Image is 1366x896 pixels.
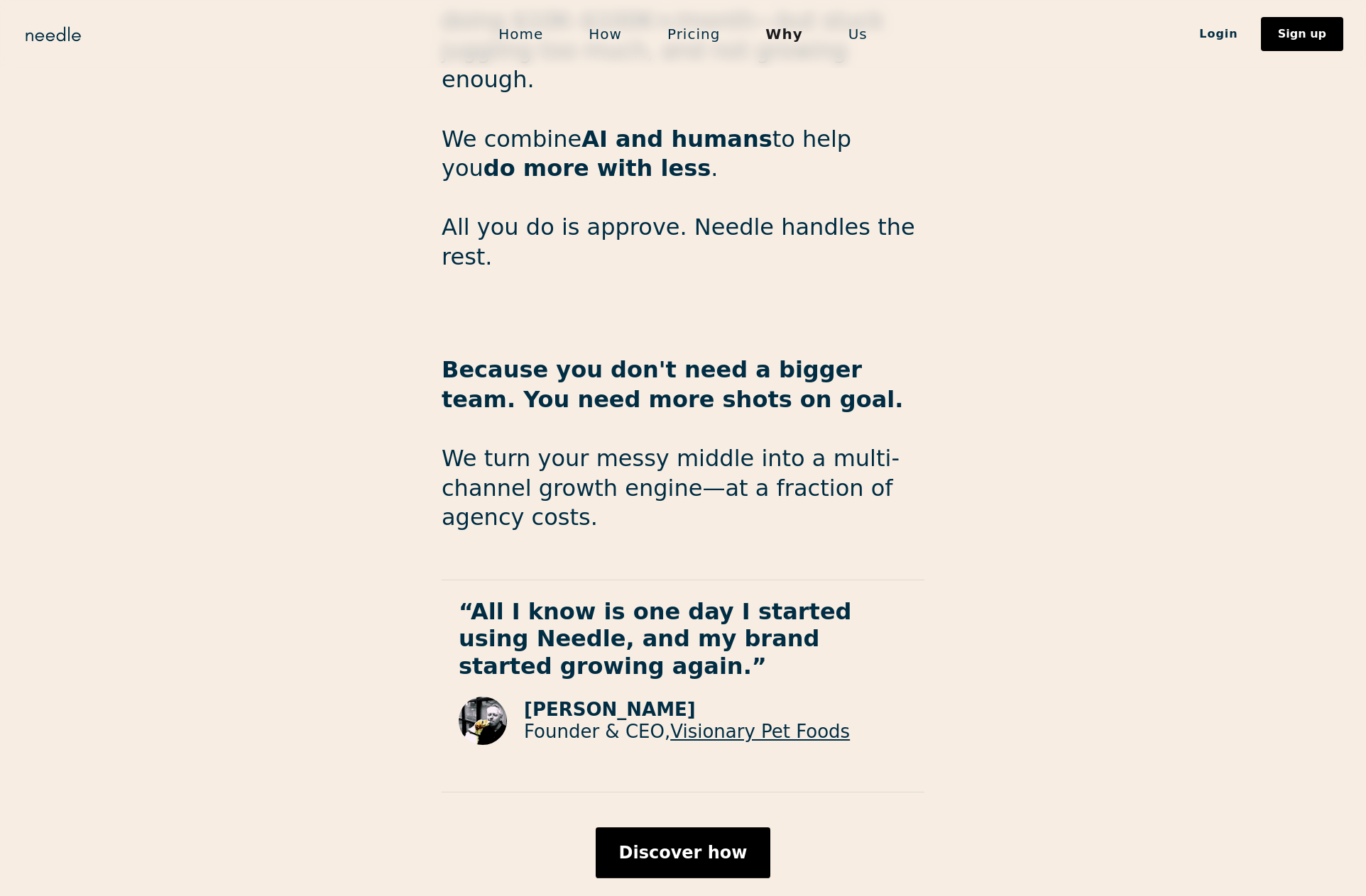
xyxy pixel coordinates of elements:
p: Founder & CEO, [524,721,850,743]
a: Why [743,19,825,49]
a: Sign up [1261,17,1343,51]
p: [PERSON_NAME] [524,699,850,721]
a: Home [476,19,566,49]
a: Pricing [645,19,743,49]
strong: “All I know is one day I started using Needle, and my brand started growing again.” [459,598,852,680]
a: How [566,19,645,49]
div: Discover how [618,844,747,861]
a: Discover how [596,827,770,878]
a: Us [826,19,890,49]
a: Login [1176,22,1261,46]
strong: do more with less [483,155,711,182]
div: Sign up [1278,28,1326,40]
p: We turn your messy middle into a multi-channel growth engine—at a fraction of agency costs. [442,355,924,533]
strong: AI and humans [581,126,772,153]
strong: Because you don't need a bigger team. You need more shots on goal. [442,356,903,413]
a: Visionary Pet Foods [670,721,850,742]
